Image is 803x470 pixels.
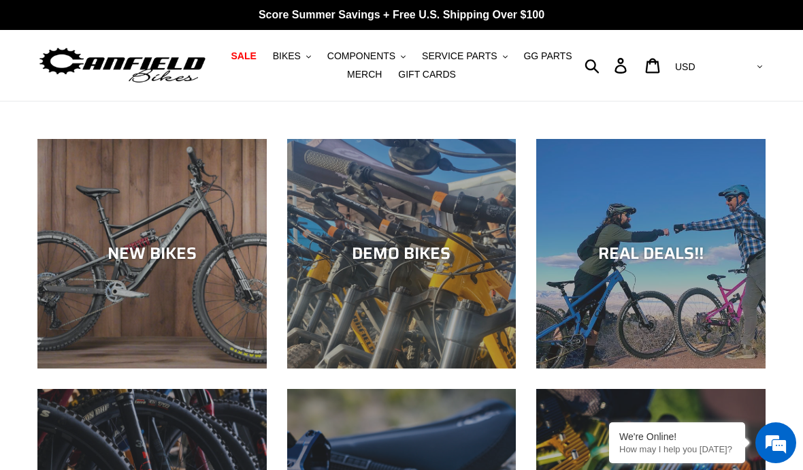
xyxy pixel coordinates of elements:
a: MERCH [340,65,389,84]
p: How may I help you today? [619,444,735,454]
a: GG PARTS [517,47,578,65]
span: MERCH [347,69,382,80]
a: DEMO BIKES [287,139,517,369]
a: SALE [224,47,263,65]
a: REAL DEALS!! [536,139,766,369]
div: REAL DEALS!! [536,244,766,264]
span: COMPONENTS [327,50,395,62]
button: BIKES [266,47,318,65]
span: GG PARTS [523,50,572,62]
a: GIFT CARDS [391,65,463,84]
span: BIKES [273,50,301,62]
div: We're Online! [619,431,735,442]
button: COMPONENTS [321,47,412,65]
span: SERVICE PARTS [422,50,497,62]
span: GIFT CARDS [398,69,456,80]
img: Canfield Bikes [37,44,208,87]
button: SERVICE PARTS [415,47,514,65]
span: SALE [231,50,256,62]
a: NEW BIKES [37,139,267,369]
div: NEW BIKES [37,244,267,264]
div: DEMO BIKES [287,244,517,264]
